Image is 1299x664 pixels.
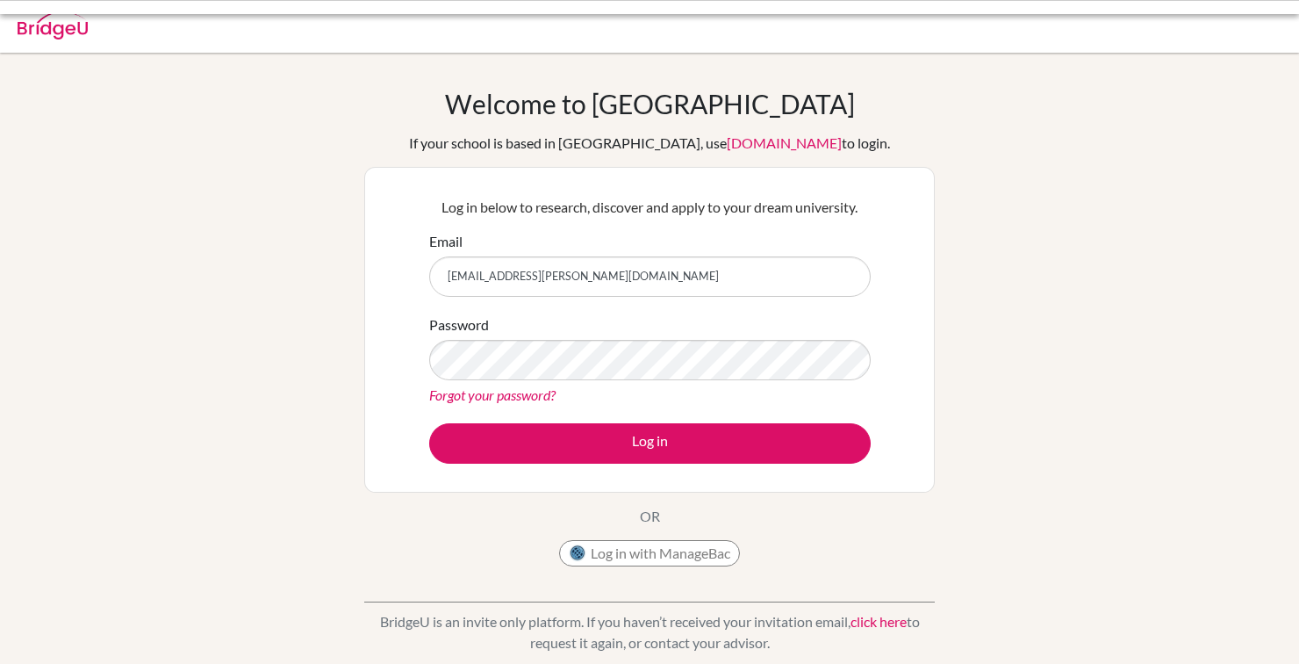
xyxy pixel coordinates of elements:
[727,134,842,151] a: [DOMAIN_NAME]
[364,611,935,653] p: BridgeU is an invite only platform. If you haven’t received your invitation email, to request it ...
[18,11,88,40] img: Bridge-U
[429,386,556,403] a: Forgot your password?
[559,540,740,567] button: Log in with ManageBac
[429,314,489,336] label: Password
[140,14,895,35] div: Invalid email or password.
[850,613,907,630] a: click here
[445,88,855,119] h1: Welcome to [GEOGRAPHIC_DATA]
[640,506,660,527] p: OR
[429,231,463,252] label: Email
[409,133,890,154] div: If your school is based in [GEOGRAPHIC_DATA], use to login.
[429,423,871,464] button: Log in
[429,197,871,218] p: Log in below to research, discover and apply to your dream university.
